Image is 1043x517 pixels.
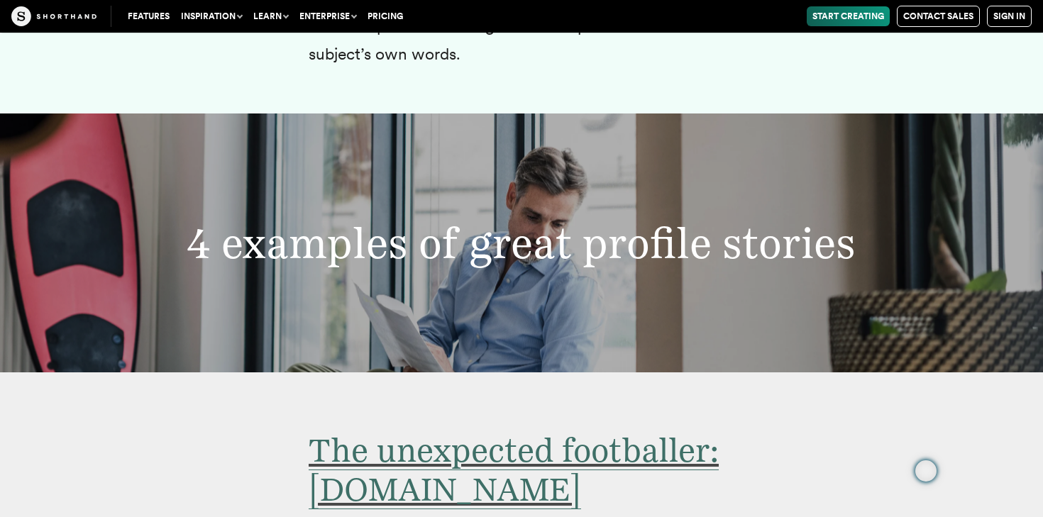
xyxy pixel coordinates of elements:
[309,430,719,509] span: The unexpected footballer: [DOMAIN_NAME]
[119,222,923,264] h2: 4 examples of great profile stories
[11,6,96,26] img: The Craft
[309,430,719,508] a: The unexpected footballer: [DOMAIN_NAME]
[248,6,294,26] button: Learn
[362,6,409,26] a: Pricing
[897,6,980,27] a: Contact Sales
[294,6,362,26] button: Enterprise
[175,6,248,26] button: Inspiration
[122,6,175,26] a: Features
[987,6,1032,27] a: Sign in
[807,6,890,26] a: Start Creating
